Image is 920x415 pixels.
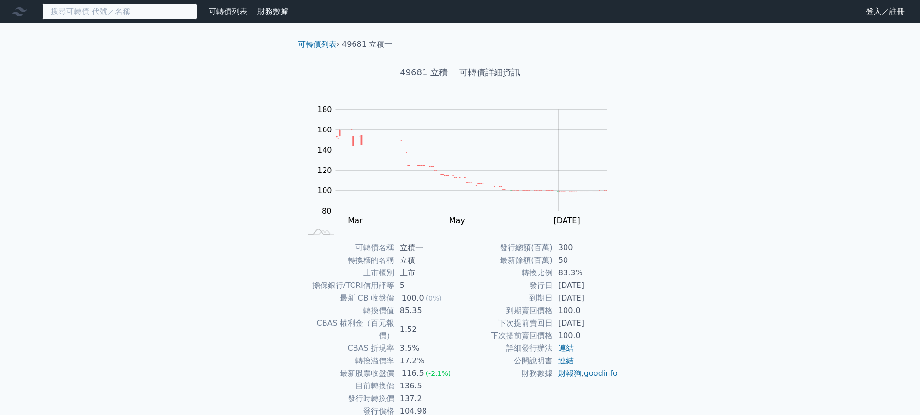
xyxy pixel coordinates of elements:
[312,105,622,245] g: Chart
[552,367,619,380] td: ,
[400,367,426,380] div: 116.5
[257,7,288,16] a: 財務數據
[342,39,392,50] li: 49681 立積一
[209,7,247,16] a: 可轉債列表
[460,242,552,254] td: 發行總額(百萬)
[42,3,197,20] input: 搜尋可轉債 代號／名稱
[460,279,552,292] td: 發行日
[400,292,426,304] div: 100.0
[554,216,580,225] tspan: [DATE]
[302,254,394,267] td: 轉換標的名稱
[460,254,552,267] td: 最新餘額(百萬)
[317,105,332,114] tspan: 180
[302,292,394,304] td: 最新 CB 收盤價
[302,392,394,405] td: 發行時轉換價
[298,39,340,50] li: ›
[302,242,394,254] td: 可轉債名稱
[858,4,912,19] a: 登入／註冊
[394,392,460,405] td: 137.2
[552,304,619,317] td: 100.0
[552,279,619,292] td: [DATE]
[449,216,465,225] tspan: May
[394,267,460,279] td: 上市
[460,367,552,380] td: 財務數據
[426,370,451,377] span: (-2.1%)
[552,267,619,279] td: 83.3%
[317,125,332,134] tspan: 160
[302,317,394,342] td: CBAS 權利金（百元報價）
[394,317,460,342] td: 1.52
[552,317,619,329] td: [DATE]
[558,369,581,378] a: 財報狗
[460,304,552,317] td: 到期賣回價格
[460,292,552,304] td: 到期日
[348,216,363,225] tspan: Mar
[460,267,552,279] td: 轉換比例
[584,369,618,378] a: goodinfo
[290,66,630,79] h1: 49681 立積一 可轉債詳細資訊
[552,254,619,267] td: 50
[552,329,619,342] td: 100.0
[394,279,460,292] td: 5
[302,367,394,380] td: 最新股票收盤價
[317,145,332,155] tspan: 140
[302,355,394,367] td: 轉換溢價率
[394,254,460,267] td: 立積
[394,380,460,392] td: 136.5
[460,342,552,355] td: 詳細發行辦法
[298,40,337,49] a: 可轉債列表
[394,304,460,317] td: 85.35
[302,380,394,392] td: 目前轉換價
[394,355,460,367] td: 17.2%
[552,242,619,254] td: 300
[558,356,574,365] a: 連結
[460,329,552,342] td: 下次提前賣回價格
[317,166,332,175] tspan: 120
[302,279,394,292] td: 擔保銀行/TCRI信用評等
[302,342,394,355] td: CBAS 折現率
[322,206,331,215] tspan: 80
[302,304,394,317] td: 轉換價值
[394,342,460,355] td: 3.5%
[460,317,552,329] td: 下次提前賣回日
[317,186,332,195] tspan: 100
[394,242,460,254] td: 立積一
[552,292,619,304] td: [DATE]
[302,267,394,279] td: 上市櫃別
[460,355,552,367] td: 公開說明書
[426,294,442,302] span: (0%)
[558,343,574,353] a: 連結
